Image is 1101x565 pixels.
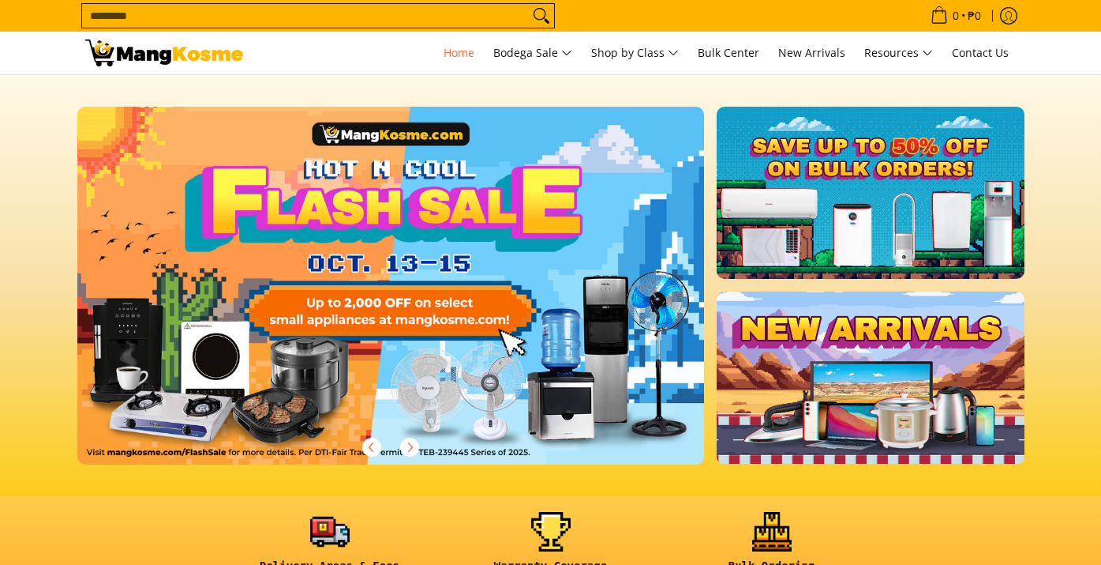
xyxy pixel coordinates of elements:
[950,10,961,21] span: 0
[77,107,755,490] a: More
[436,32,482,74] a: Home
[583,32,687,74] a: Shop by Class
[965,10,983,21] span: ₱0
[529,4,554,28] button: Search
[690,32,767,74] a: Bulk Center
[392,430,427,465] button: Next
[944,32,1017,74] a: Contact Us
[926,7,986,24] span: •
[85,40,243,66] img: Mang Kosme: Your Home Appliances Warehouse Sale Partner!
[778,45,845,60] span: New Arrivals
[259,32,1017,74] nav: Main Menu
[952,45,1009,60] span: Contact Us
[485,32,580,74] a: Bodega Sale
[591,43,679,63] span: Shop by Class
[770,32,853,74] a: New Arrivals
[698,45,759,60] span: Bulk Center
[864,43,933,63] span: Resources
[493,43,572,63] span: Bodega Sale
[354,430,389,465] button: Previous
[856,32,941,74] a: Resources
[444,45,474,60] span: Home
